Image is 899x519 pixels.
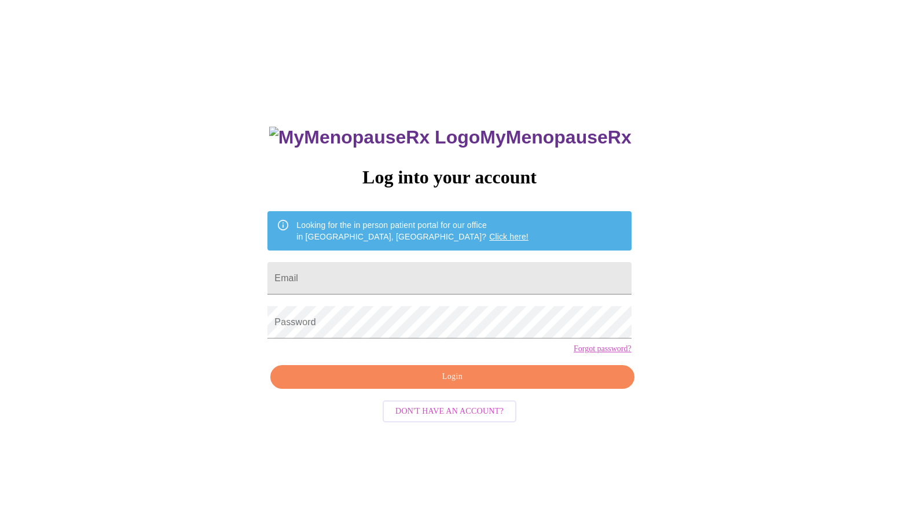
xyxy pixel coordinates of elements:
a: Don't have an account? [380,406,519,415]
h3: Log into your account [267,167,631,188]
img: MyMenopauseRx Logo [269,127,480,148]
a: Forgot password? [574,344,632,354]
span: Login [284,370,621,384]
a: Click here! [489,232,529,241]
span: Don't have an account? [395,404,504,419]
div: Looking for the in person patient portal for our office in [GEOGRAPHIC_DATA], [GEOGRAPHIC_DATA]? [296,215,529,247]
h3: MyMenopauseRx [269,127,632,148]
button: Don't have an account? [383,400,516,423]
button: Login [270,365,634,389]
